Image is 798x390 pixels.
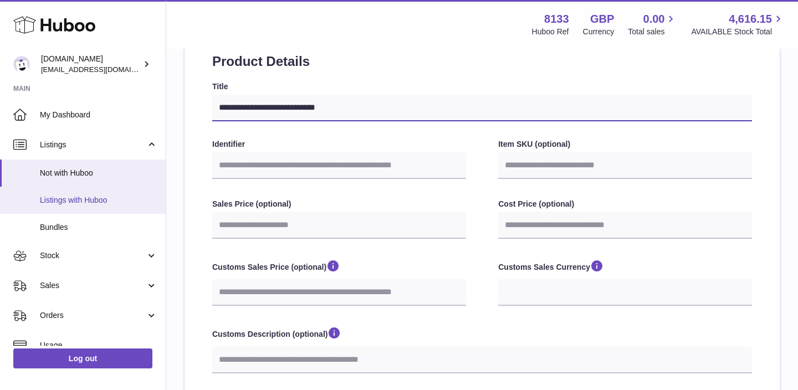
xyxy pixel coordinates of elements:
[590,12,614,27] strong: GBP
[498,199,752,209] label: Cost Price (optional)
[40,195,157,206] span: Listings with Huboo
[628,12,677,37] a: 0.00 Total sales
[212,53,752,70] h2: Product Details
[212,81,752,92] label: Title
[628,27,677,37] span: Total sales
[41,65,163,74] span: [EMAIL_ADDRESS][DOMAIN_NAME]
[691,12,785,37] a: 4,616.15 AVAILABLE Stock Total
[532,27,569,37] div: Huboo Ref
[13,348,152,368] a: Log out
[40,310,146,321] span: Orders
[40,168,157,178] span: Not with Huboo
[498,139,752,150] label: Item SKU (optional)
[40,340,157,351] span: Usage
[40,280,146,291] span: Sales
[13,56,30,73] img: info@activeposture.co.uk
[212,139,466,150] label: Identifier
[212,326,752,343] label: Customs Description (optional)
[40,222,157,233] span: Bundles
[583,27,615,37] div: Currency
[643,12,665,27] span: 0.00
[691,27,785,37] span: AVAILABLE Stock Total
[41,54,141,75] div: [DOMAIN_NAME]
[212,259,466,276] label: Customs Sales Price (optional)
[40,110,157,120] span: My Dashboard
[40,250,146,261] span: Stock
[544,12,569,27] strong: 8133
[498,259,752,276] label: Customs Sales Currency
[40,140,146,150] span: Listings
[212,199,466,209] label: Sales Price (optional)
[729,12,772,27] span: 4,616.15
